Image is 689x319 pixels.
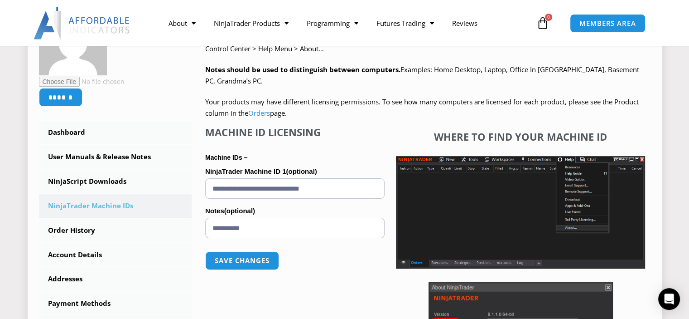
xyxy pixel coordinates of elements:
h4: Where to find your Machine ID [396,131,645,142]
a: 0 [523,10,563,36]
a: MEMBERS AREA [570,14,646,33]
a: User Manuals & Release Notes [39,145,192,169]
h4: Machine ID Licensing [205,126,385,138]
img: LogoAI | Affordable Indicators – NinjaTrader [34,7,131,39]
img: Screenshot 2025-01-17 1155544 | Affordable Indicators – NinjaTrader [396,156,645,269]
a: NinjaTrader Machine IDs [39,194,192,218]
a: Account Details [39,243,192,267]
a: Addresses [39,267,192,291]
a: About [159,13,205,34]
a: Dashboard [39,121,192,144]
a: Orders [248,108,270,118]
span: 0 [545,14,552,21]
a: Programming [298,13,367,34]
label: NinjaTrader Machine ID 1 [205,165,385,178]
strong: Notes should be used to distinguish between computers. [205,65,400,74]
span: (optional) [286,167,317,175]
strong: Machine IDs – [205,154,247,161]
span: Your products may have different licensing permissions. To see how many computers are licensed fo... [205,97,639,118]
span: Examples: Home Desktop, Laptop, Office In [GEOGRAPHIC_DATA], Basement PC, Grandma’s PC. [205,65,639,86]
div: Open Intercom Messenger [658,288,680,310]
span: (optional) [224,207,255,215]
button: Save changes [205,251,279,270]
a: Order History [39,219,192,242]
a: NinjaScript Downloads [39,170,192,193]
a: Payment Methods [39,292,192,315]
a: Futures Trading [367,13,443,34]
label: Notes [205,204,385,218]
a: NinjaTrader Products [205,13,298,34]
span: MEMBERS AREA [579,20,636,27]
a: Reviews [443,13,487,34]
nav: Menu [159,13,534,34]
